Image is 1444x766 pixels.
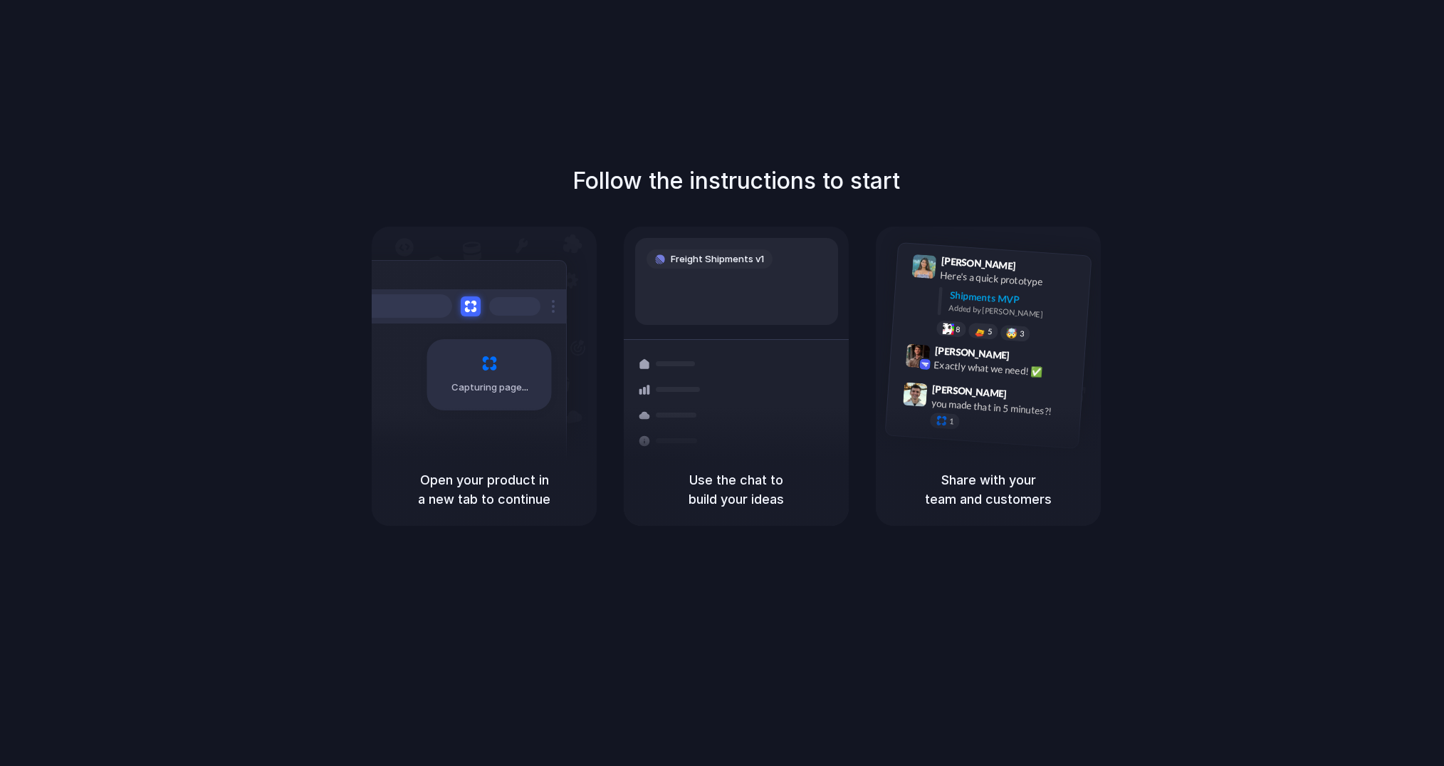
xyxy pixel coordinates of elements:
span: [PERSON_NAME] [941,253,1016,274]
h5: Use the chat to build your ideas [641,470,832,509]
h1: Follow the instructions to start [572,164,900,198]
span: 1 [949,418,954,425]
span: 3 [1020,330,1025,338]
span: 8 [956,325,961,333]
span: Freight Shipments v1 [671,252,764,266]
span: [PERSON_NAME] [934,342,1010,363]
div: you made that in 5 minutes?! [931,395,1073,420]
div: Here's a quick prototype [940,267,1082,291]
span: 5 [988,327,993,335]
div: Exactly what we need! ✅ [933,357,1076,381]
span: 9:42 AM [1014,349,1043,366]
span: [PERSON_NAME] [932,381,1008,401]
div: Shipments MVP [949,287,1081,311]
div: 🤯 [1006,328,1018,338]
h5: Open your product in a new tab to continue [389,470,580,509]
span: Capturing page [451,381,530,395]
h5: Share with your team and customers [893,470,1084,509]
span: 9:41 AM [1020,259,1050,276]
span: 9:47 AM [1011,388,1040,405]
div: Added by [PERSON_NAME] [948,302,1079,323]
